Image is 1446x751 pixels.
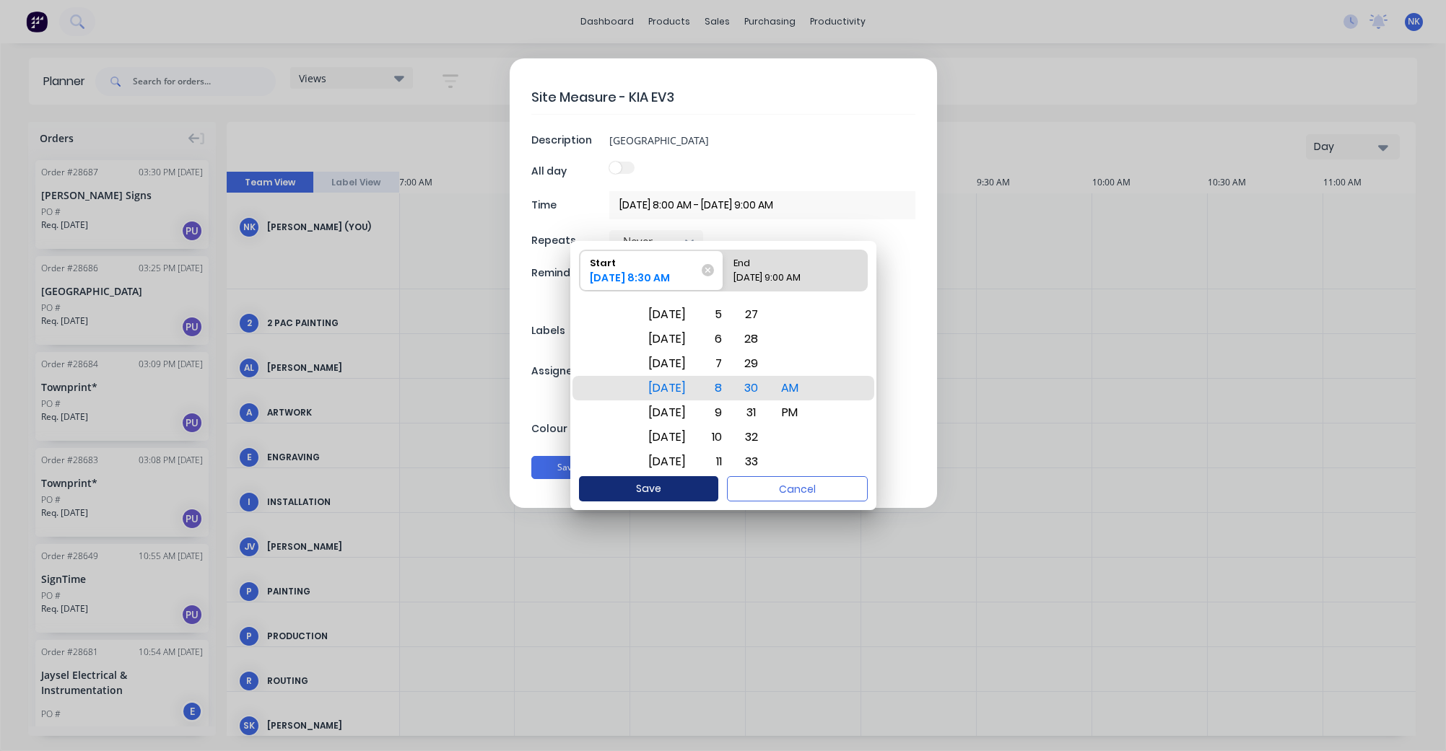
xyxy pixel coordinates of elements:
div: Labels [531,323,606,338]
div: 27 [735,302,768,327]
div: 8 [699,376,731,400]
div: Hour [697,300,733,476]
div: End [728,250,848,271]
div: 10 [699,425,731,449]
div: [DATE] [640,400,694,425]
button: Save [531,456,604,479]
button: Cancel [727,476,868,501]
div: Repeats [531,233,606,248]
div: 31 [735,400,768,425]
div: Colour [531,421,606,436]
div: [DATE] [640,327,694,351]
div: Reminder [531,265,606,281]
div: 9 [699,400,731,425]
div: 6 [699,327,731,351]
div: [DATE] [640,449,694,474]
div: [DATE] [640,376,694,400]
button: Save [579,476,718,501]
div: [DATE] 8:30 AM [584,271,704,291]
div: 32 [735,425,768,449]
div: Minute [733,300,770,476]
div: 33 [735,449,768,474]
div: 30 [735,376,768,400]
div: Description [531,133,606,148]
textarea: Site Measure - KIA EV3 [531,80,915,114]
div: All day [531,164,606,179]
div: [DATE] [640,351,694,376]
div: Time [531,198,606,213]
div: [DATE] [640,302,694,327]
div: 5 [699,302,731,327]
div: Assignees [531,364,606,379]
div: 29 [735,351,768,376]
div: 11 [699,449,731,474]
div: 28 [735,327,768,351]
div: [DATE] 9:00 AM [728,271,848,291]
input: Enter a description [609,129,915,151]
div: 7 [699,351,731,376]
div: PM [772,400,807,425]
div: [DATE] [640,425,694,449]
div: Start [584,250,704,271]
div: Date [637,300,697,476]
div: AM [772,376,807,400]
